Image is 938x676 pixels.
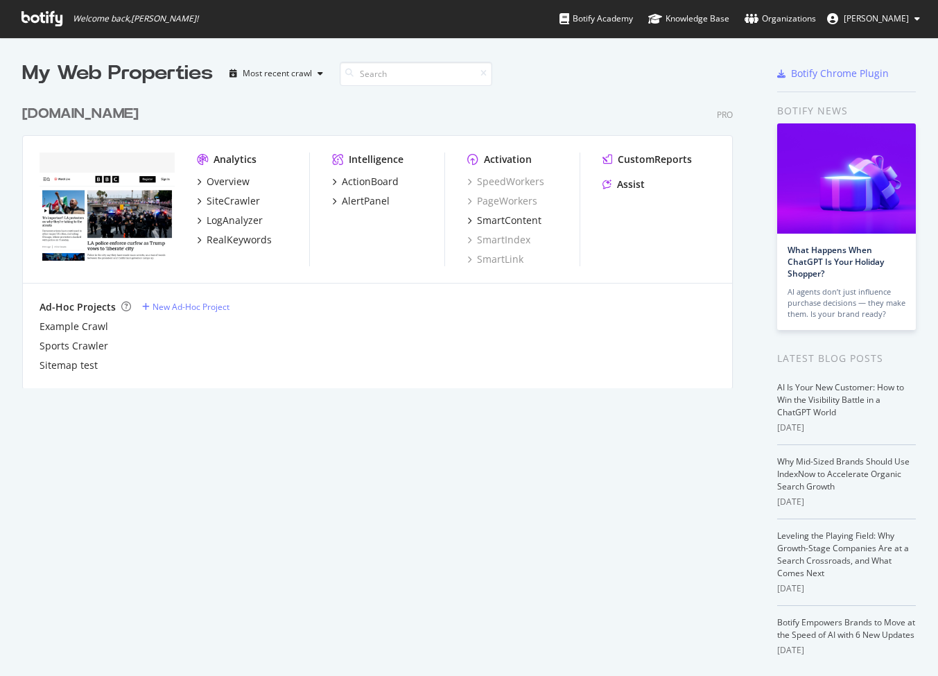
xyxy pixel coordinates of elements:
[332,175,399,189] a: ActionBoard
[40,339,108,353] a: Sports Crawler
[477,214,541,227] div: SmartContent
[777,456,910,492] a: Why Mid-Sized Brands Should Use IndexNow to Accelerate Organic Search Growth
[816,8,931,30] button: [PERSON_NAME]
[22,87,744,388] div: grid
[197,214,263,227] a: LogAnalyzer
[224,62,329,85] button: Most recent crawl
[777,582,916,595] div: [DATE]
[207,214,263,227] div: LogAnalyzer
[40,153,175,261] img: www.bbc.co.uk
[142,301,229,313] a: New Ad-Hoc Project
[40,358,98,372] a: Sitemap test
[484,153,532,166] div: Activation
[777,496,916,508] div: [DATE]
[467,214,541,227] a: SmartContent
[467,233,530,247] a: SmartIndex
[467,175,544,189] a: SpeedWorkers
[73,13,198,24] span: Welcome back, [PERSON_NAME] !
[777,616,915,641] a: Botify Empowers Brands to Move at the Speed of AI with 6 New Updates
[243,69,312,78] div: Most recent crawl
[22,104,139,124] div: [DOMAIN_NAME]
[22,60,213,87] div: My Web Properties
[207,233,272,247] div: RealKeywords
[197,175,250,189] a: Overview
[197,194,260,208] a: SiteCrawler
[777,644,916,657] div: [DATE]
[207,175,250,189] div: Overview
[745,12,816,26] div: Organizations
[788,244,884,279] a: What Happens When ChatGPT Is Your Holiday Shopper?
[617,177,645,191] div: Assist
[207,194,260,208] div: SiteCrawler
[467,194,537,208] a: PageWorkers
[777,351,916,366] div: Latest Blog Posts
[788,286,905,320] div: AI agents don’t just influence purchase decisions — they make them. Is your brand ready?
[22,104,144,124] a: [DOMAIN_NAME]
[340,62,492,86] input: Search
[791,67,889,80] div: Botify Chrome Plugin
[777,422,916,434] div: [DATE]
[153,301,229,313] div: New Ad-Hoc Project
[618,153,692,166] div: CustomReports
[777,530,909,579] a: Leveling the Playing Field: Why Growth-Stage Companies Are at a Search Crossroads, and What Comes...
[602,153,692,166] a: CustomReports
[777,381,904,418] a: AI Is Your New Customer: How to Win the Visibility Battle in a ChatGPT World
[40,320,108,333] a: Example Crawl
[777,123,916,234] img: What Happens When ChatGPT Is Your Holiday Shopper?
[40,300,116,314] div: Ad-Hoc Projects
[197,233,272,247] a: RealKeywords
[342,194,390,208] div: AlertPanel
[648,12,729,26] div: Knowledge Base
[467,252,523,266] a: SmartLink
[332,194,390,208] a: AlertPanel
[349,153,403,166] div: Intelligence
[777,103,916,119] div: Botify news
[717,109,733,121] div: Pro
[844,12,909,24] span: Tom Chandler
[602,177,645,191] a: Assist
[342,175,399,189] div: ActionBoard
[559,12,633,26] div: Botify Academy
[777,67,889,80] a: Botify Chrome Plugin
[214,153,257,166] div: Analytics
